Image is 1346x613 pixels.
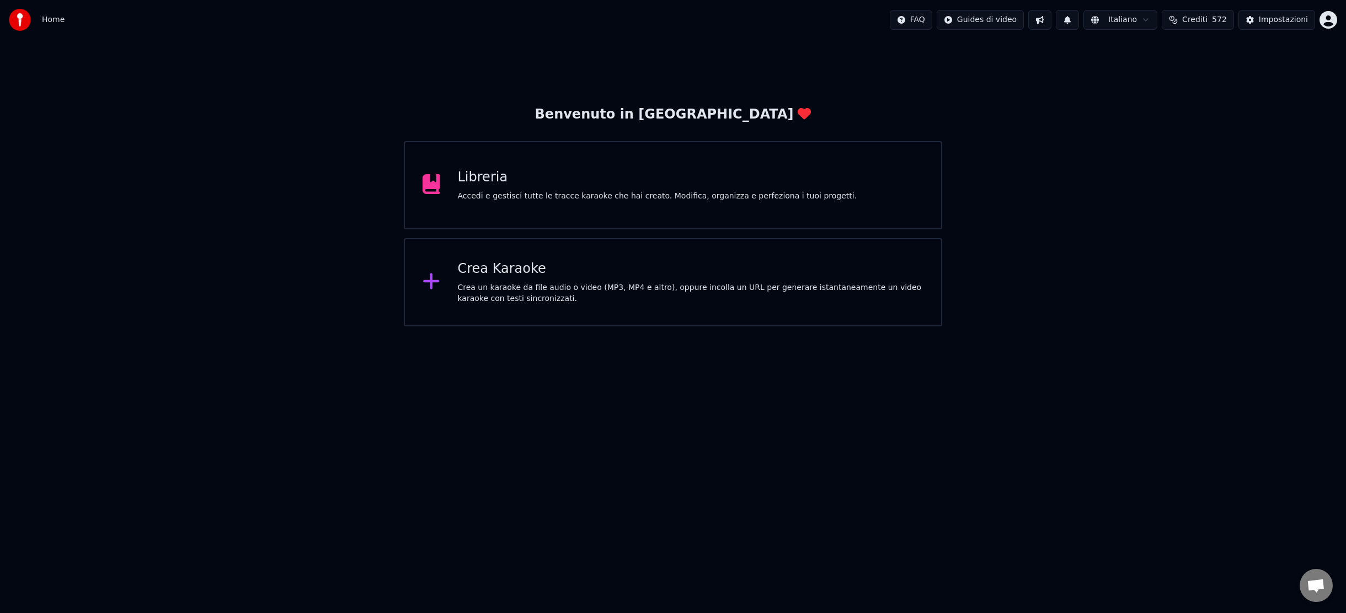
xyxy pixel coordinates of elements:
div: Crea un karaoke da file audio o video (MP3, MP4 e altro), oppure incolla un URL per generare ista... [458,282,924,304]
img: youka [9,9,31,31]
button: Impostazioni [1238,10,1315,30]
div: Libreria [458,169,857,186]
nav: breadcrumb [42,14,65,25]
span: Crediti [1182,14,1208,25]
div: Impostazioni [1259,14,1308,25]
span: Home [42,14,65,25]
div: Accedi e gestisci tutte le tracce karaoke che hai creato. Modifica, organizza e perfeziona i tuoi... [458,191,857,202]
button: Crediti572 [1162,10,1234,30]
button: Guides di video [937,10,1024,30]
div: Benvenuto in [GEOGRAPHIC_DATA] [535,106,811,123]
span: 572 [1212,14,1227,25]
button: FAQ [890,10,932,30]
div: Crea Karaoke [458,260,924,278]
div: Aprire la chat [1300,569,1333,602]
